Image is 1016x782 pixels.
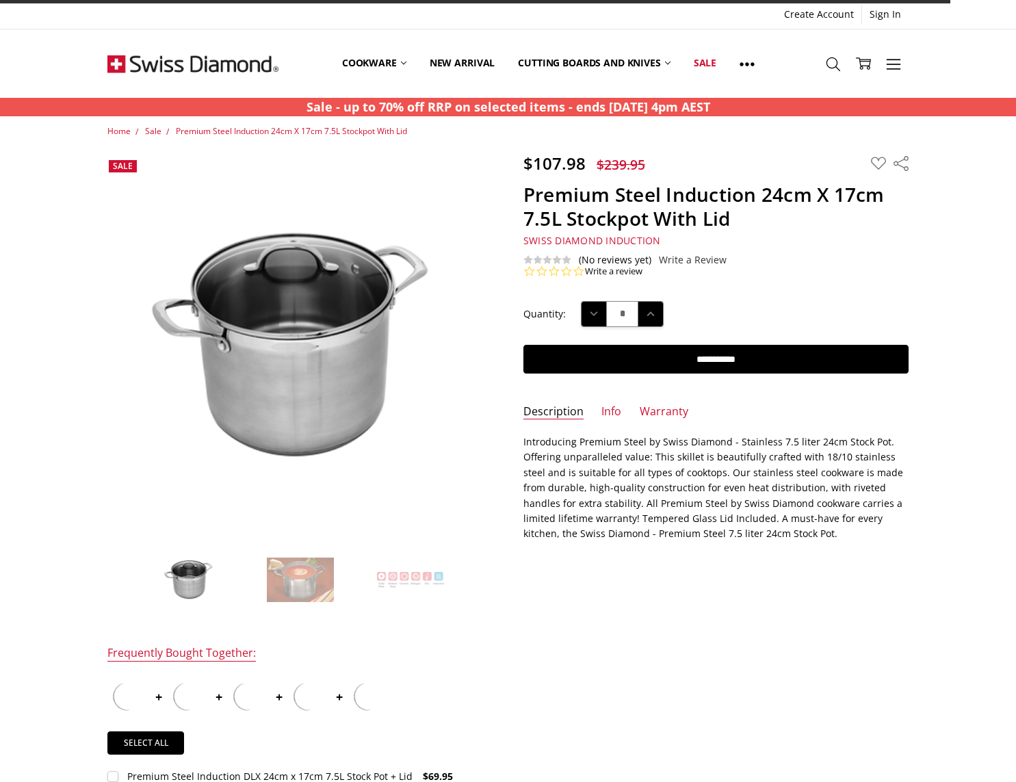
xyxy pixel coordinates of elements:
a: Warranty [640,404,688,420]
span: $107.98 [523,152,586,174]
a: Cutting boards and knives [506,33,682,94]
span: Sale [113,160,133,172]
img: Premium Steel Induction 24cm X 13.5cm 6.2L Cooking Pot With Lid [351,679,385,714]
a: Show All [728,33,766,94]
img: Premium Steel Induction 24cm X 17cm 7.5L Stockpot With Lid [376,571,445,589]
span: (No reviews yet) [579,255,651,265]
a: Sale [145,125,161,137]
a: Write a Review [659,255,727,265]
a: Cookware [330,33,418,94]
a: Sign In [862,5,909,24]
a: Premium Steel Induction 24cm X 17cm 7.5L Stockpot With Lid [176,125,407,137]
a: Description [523,404,584,420]
a: New arrival [418,33,506,94]
div: Frequently Bought Together: [107,646,256,662]
a: Select all [107,731,184,755]
img: Premium Steel Induction 26cm X 22cm 11.0L Stockpot with Lid [231,679,265,714]
p: Introducing Premium Steel by Swiss Diamond - Stainless 7.5 liter 24cm Stock Pot. Offering unparal... [523,434,909,542]
a: Sale [682,33,728,94]
h1: Premium Steel Induction 24cm X 17cm 7.5L Stockpot With Lid [523,183,909,231]
span: $239.95 [597,155,645,174]
img: Premium Steel DLX - 7.5 Litre (9.5") Stainless Steel Stock Pot + Lid | Swiss Diamond [110,679,144,714]
strong: Sale - up to 70% off RRP on selected items - ends [DATE] 4pm AEST [307,99,710,115]
img: Premium Steel Induction DLX 24cm Steamer (No Lid) [291,679,325,714]
img: XD Nonstick Clad Induction 24cm x 17cm 7.5L STOCK POT + LID [170,679,205,714]
img: Premium Steel Induction 24cm X 17cm 7.5L Stockpot With Lid [156,557,224,603]
span: Swiss Diamond Induction [523,234,661,247]
img: Premium Steel Induction 24cm X 17cm 7.5L Stockpot With Lid [266,557,335,603]
a: Info [601,404,621,420]
img: Free Shipping On Every Order [107,29,278,98]
a: Write a review [585,265,642,278]
a: Create Account [777,5,861,24]
label: Quantity: [523,307,566,322]
a: Home [107,125,131,137]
